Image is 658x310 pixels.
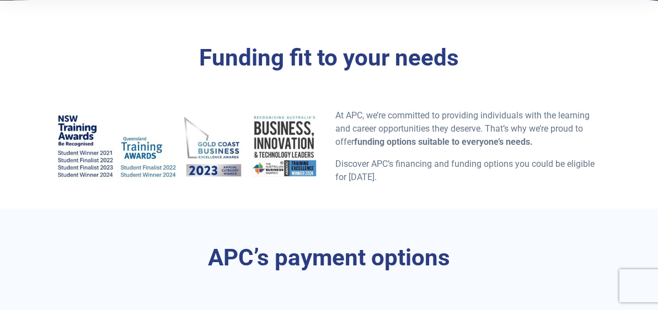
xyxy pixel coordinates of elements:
span: Discover APC’s financing and funding options you could be eligible for [DATE]. [335,159,595,182]
span: suitable to everyone’s needs. [418,137,533,147]
span: At APC, we’re committed to providing individuals with the learning and career opportunities they ... [335,110,590,147]
h3: Funding fit to your needs [55,44,603,72]
span: funding options [354,137,416,147]
h3: APC’s payment options [55,244,603,272]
